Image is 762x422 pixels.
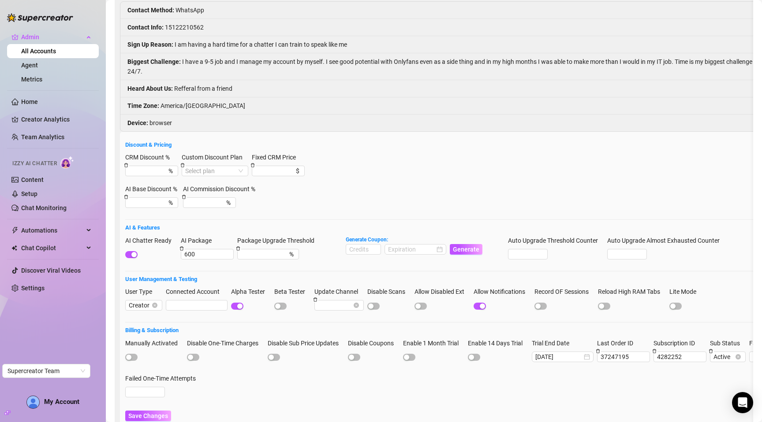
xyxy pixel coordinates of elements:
[268,338,344,348] label: Disable Sub Price Updates
[21,223,84,237] span: Automations
[125,338,183,348] label: Manually Activated
[129,166,167,176] input: CRM Discount %
[710,338,746,348] label: Sub Status
[709,349,713,353] span: delete
[534,287,594,296] label: Record OF Sessions
[125,184,183,194] label: AI Base Discount %
[21,62,38,69] a: Agent
[21,48,56,55] a: All Accounts
[346,244,381,254] input: Credits
[598,303,610,310] button: Reload High RAM Tabs
[21,267,81,274] a: Discover Viral Videos
[314,287,364,296] label: Update Channel
[508,236,604,245] label: Auto Upgrade Threshold Counter
[231,287,271,296] label: Alpha Tester
[21,98,38,105] a: Home
[152,303,157,308] span: close-circle
[415,287,470,296] label: Allow Disabled Ext
[187,198,224,207] input: AI Commission Discount %
[127,85,173,92] strong: Heard About Us :
[654,338,701,348] label: Subscription ID
[532,338,575,348] label: Trial End Date
[598,352,650,362] input: Last Order ID
[348,354,360,361] button: Disable Coupons
[125,236,177,245] label: AI Chatter Ready
[181,236,217,245] label: AI Package
[179,246,184,251] span: delete
[182,152,248,162] label: Custom Discount Plan
[732,392,753,413] div: Open Intercom Messenger
[126,387,164,397] input: Failed One-Time Attempts
[187,338,264,348] label: Disable One-Time Charges
[183,184,261,194] label: AI Commission Discount %
[652,349,657,353] span: delete
[354,303,359,308] span: close-circle
[127,119,148,126] strong: Device :
[128,412,168,419] span: Save Changes
[21,241,84,255] span: Chat Copilot
[598,287,666,296] label: Reload High RAM Tabs
[21,112,92,126] a: Creator Analytics
[21,176,44,183] a: Content
[127,24,164,31] strong: Contact Info :
[125,354,138,361] button: Manually Activated
[187,354,199,361] button: Disable One-Time Charges
[21,133,64,141] a: Team Analytics
[241,249,288,259] input: Package Upgrade Threshold
[124,163,128,167] span: delete
[7,364,85,378] span: Supercreator Team
[268,354,280,361] button: Disable Sub Price Updates
[669,303,682,310] button: Lite Mode
[127,58,181,65] strong: Biggest Challenge :
[255,166,294,176] input: Fixed CRM Price
[237,236,320,245] label: Package Upgrade Threshold
[388,244,435,254] input: Expiration
[274,287,311,296] label: Beta Tester
[403,338,464,348] label: Enable 1 Month Trial
[450,244,482,255] button: Generate
[182,195,186,199] span: delete
[453,246,479,253] span: Generate
[4,410,11,416] span: build
[250,163,255,167] span: delete
[608,249,646,259] input: Auto Upgrade Almost Exhausted Counter
[669,287,702,296] label: Lite Mode
[231,303,243,310] button: Alpha Tester
[313,297,317,302] span: delete
[468,338,528,348] label: Enable 14 Days Trial
[11,33,19,41] span: crown
[127,7,174,14] strong: Contact Method :
[125,374,202,383] label: Failed One-Time Attempts
[125,287,158,296] label: User Type
[44,398,79,406] span: My Account
[468,354,480,361] button: Enable 14 Days Trial
[127,41,173,48] strong: Sign Up Reason :
[27,396,39,408] img: AD_cMMTxCeTpmN1d5MnKJ1j-_uXZCpTKapSSqNGg4PyXtR_tCW7gZXTNmFz2tpVv9LSyNV7ff1CaS4f4q0HLYKULQOwoM5GQR...
[7,13,73,22] img: logo-BBDzfeDw.svg
[236,246,240,251] span: delete
[403,354,415,361] button: Enable 1 Month Trial
[60,156,74,169] img: AI Chatter
[596,349,600,353] span: delete
[21,204,67,211] a: Chat Monitoring
[125,411,171,421] button: Save Changes
[508,249,547,259] input: Auto Upgrade Threshold Counter
[654,352,706,362] input: Subscription ID
[607,236,725,245] label: Auto Upgrade Almost Exhausted Counter
[474,303,486,310] button: Allow Notifications
[125,152,176,162] label: CRM Discount %
[713,352,742,362] span: Active
[367,287,411,296] label: Disable Scans
[181,249,234,259] input: AI Package
[21,76,42,83] a: Metrics
[597,338,639,348] label: Last Order ID
[534,303,547,310] button: Record OF Sessions
[124,195,128,199] span: delete
[129,300,159,310] span: Creator
[252,152,302,162] label: Fixed CRM Price
[12,159,57,168] span: Izzy AI Chatter
[367,303,380,310] button: Disable Scans
[348,338,400,348] label: Disable Coupons
[125,251,138,258] button: AI Chatter Ready
[166,287,225,296] label: Connected Account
